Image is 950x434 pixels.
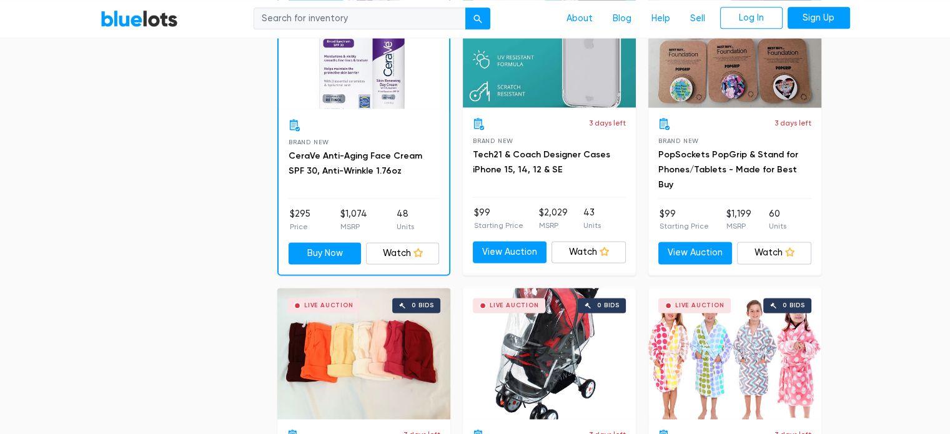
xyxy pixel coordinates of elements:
[557,7,603,31] a: About
[726,207,751,232] li: $1,199
[720,7,783,29] a: Log In
[277,288,450,419] a: Live Auction 0 bids
[412,302,434,308] div: 0 bids
[304,302,354,308] div: Live Auction
[474,206,523,231] li: $99
[658,137,699,144] span: Brand New
[254,7,466,30] input: Search for inventory
[290,221,310,232] p: Price
[473,241,547,264] a: View Auction
[552,241,626,264] a: Watch
[658,149,798,190] a: PopSockets PopGrip & Stand for Phones/Tablets - Made for Best Buy
[589,117,626,129] p: 3 days left
[539,206,568,231] li: $2,029
[769,220,786,232] p: Units
[726,220,751,232] p: MSRP
[658,242,733,264] a: View Auction
[788,7,850,29] a: Sign Up
[539,220,568,231] p: MSRP
[597,302,620,308] div: 0 bids
[290,207,310,232] li: $295
[774,117,811,129] p: 3 days left
[473,149,610,175] a: Tech21 & Coach Designer Cases iPhone 15, 14, 12 & SE
[583,220,601,231] p: Units
[490,302,539,308] div: Live Auction
[463,288,636,419] a: Live Auction 0 bids
[737,242,811,264] a: Watch
[783,302,805,308] div: 0 bids
[648,288,821,419] a: Live Auction 0 bids
[101,9,178,27] a: BlueLots
[397,207,414,232] li: 48
[675,302,725,308] div: Live Auction
[289,150,422,176] a: CeraVe Anti-Aging Face Cream SPF 30, Anti-Wrinkle 1.76oz
[340,207,367,232] li: $1,074
[660,220,709,232] p: Starting Price
[680,7,715,31] a: Sell
[641,7,680,31] a: Help
[769,207,786,232] li: 60
[340,221,367,232] p: MSRP
[583,206,601,231] li: 43
[603,7,641,31] a: Blog
[289,139,329,145] span: Brand New
[397,221,414,232] p: Units
[473,137,513,144] span: Brand New
[660,207,709,232] li: $99
[474,220,523,231] p: Starting Price
[289,242,362,265] a: Buy Now
[366,242,439,265] a: Watch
